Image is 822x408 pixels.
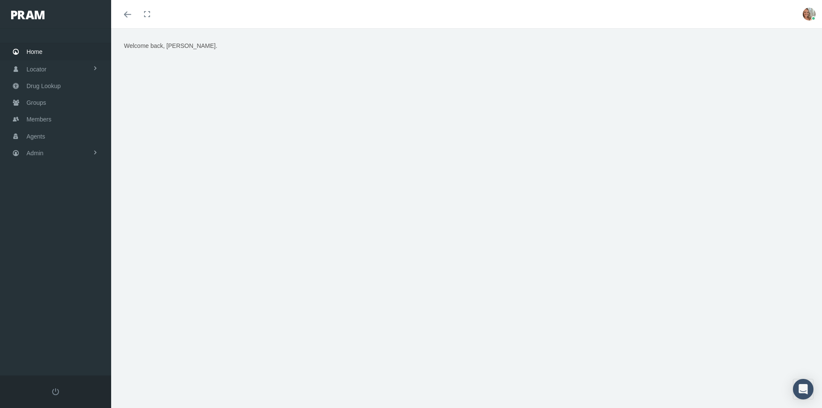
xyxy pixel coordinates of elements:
span: Drug Lookup [27,78,61,94]
div: Open Intercom Messenger [793,379,813,399]
span: Groups [27,95,46,111]
img: PRAM_20_x_78.png [11,11,44,19]
span: Locator [27,61,47,77]
span: Home [27,44,42,60]
span: Members [27,111,51,127]
span: Agents [27,128,45,145]
img: S_Profile_Picture_15372.jpg [803,8,816,21]
span: Welcome back, [PERSON_NAME]. [124,42,217,49]
span: Admin [27,145,44,161]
